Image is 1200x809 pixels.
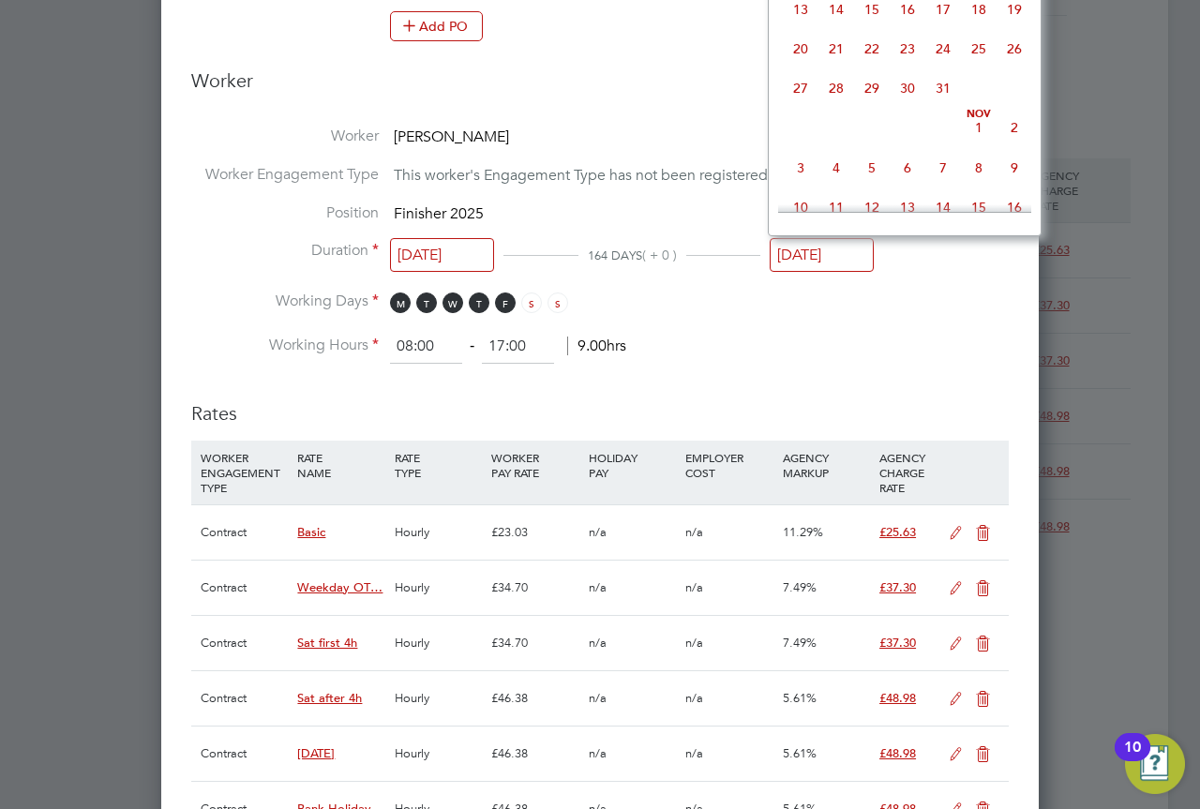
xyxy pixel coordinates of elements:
span: T [469,292,489,313]
span: 5.61% [783,745,817,761]
input: Select one [770,238,874,273]
div: £23.03 [487,505,583,560]
span: S [547,292,568,313]
span: 2 [997,110,1032,145]
div: Hourly [390,671,487,726]
div: EMPLOYER COST [681,441,777,489]
div: 10 [1124,747,1141,772]
label: Duration [191,241,379,261]
span: 6 [890,150,925,186]
span: 12 [854,189,890,225]
span: Nov [961,110,997,119]
span: Weekday OT… [297,579,382,595]
span: 13 [890,189,925,225]
span: 14 [925,189,961,225]
span: 5.61% [783,690,817,706]
span: 5 [854,150,890,186]
span: n/a [589,745,607,761]
div: WORKER ENGAGEMENT TYPE [196,441,292,504]
span: S [521,292,542,313]
span: 30 [890,70,925,106]
span: £25.63 [879,524,916,540]
div: Hourly [390,561,487,615]
label: Worker [191,127,379,146]
div: Hourly [390,727,487,781]
span: n/a [589,690,607,706]
span: 1 [961,110,997,145]
div: WORKER PAY RATE [487,441,583,489]
div: £46.38 [487,671,583,726]
span: F [495,292,516,313]
span: 3 [783,150,818,186]
div: Contract [196,616,292,670]
span: Basic [297,524,325,540]
div: £34.70 [487,561,583,615]
span: 7 [925,150,961,186]
span: 16 [997,189,1032,225]
div: Contract [196,671,292,726]
span: 24 [925,31,961,67]
button: Open Resource Center, 10 new notifications [1125,734,1185,794]
span: M [390,292,411,313]
div: Contract [196,727,292,781]
div: RATE NAME [292,441,389,489]
span: 7.49% [783,579,817,595]
span: n/a [589,635,607,651]
span: W [442,292,463,313]
span: n/a [685,524,703,540]
span: £48.98 [879,745,916,761]
div: £34.70 [487,616,583,670]
div: HOLIDAY PAY [584,441,681,489]
span: 11 [818,189,854,225]
span: 23 [890,31,925,67]
span: 26 [997,31,1032,67]
span: 27 [783,70,818,106]
span: 25 [961,31,997,67]
input: 08:00 [390,330,462,364]
span: 7.49% [783,635,817,651]
span: ‐ [466,337,478,355]
div: AGENCY CHARGE RATE [875,441,939,504]
div: Contract [196,505,292,560]
div: AGENCY MARKUP [778,441,875,489]
label: Working Days [191,292,379,311]
span: T [416,292,437,313]
span: 29 [854,70,890,106]
div: Hourly [390,505,487,560]
span: 8 [961,150,997,186]
span: n/a [685,745,703,761]
span: 9.00hrs [567,337,626,355]
span: 20 [783,31,818,67]
span: 21 [818,31,854,67]
span: 10 [783,189,818,225]
span: [PERSON_NAME] [394,127,509,146]
span: Finisher 2025 [394,204,484,223]
span: n/a [685,579,703,595]
span: Sat first 4h [297,635,357,651]
label: Worker Engagement Type [191,165,379,185]
span: n/a [685,635,703,651]
input: 17:00 [482,330,554,364]
input: Select one [390,238,494,273]
span: 9 [997,150,1032,186]
span: 28 [818,70,854,106]
span: 15 [961,189,997,225]
span: n/a [589,524,607,540]
span: 4 [818,150,854,186]
span: £37.30 [879,635,916,651]
label: Position [191,203,379,223]
span: This worker's Engagement Type has not been registered by its Agency. [394,166,864,185]
button: Add PO [390,11,483,41]
span: £37.30 [879,579,916,595]
label: Working Hours [191,336,379,355]
div: RATE TYPE [390,441,487,489]
span: [DATE] [297,745,335,761]
div: Hourly [390,616,487,670]
span: 22 [854,31,890,67]
div: £46.38 [487,727,583,781]
span: £48.98 [879,690,916,706]
span: Sat after 4h [297,690,362,706]
div: Contract [196,561,292,615]
span: 31 [925,70,961,106]
span: 11.29% [783,524,823,540]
